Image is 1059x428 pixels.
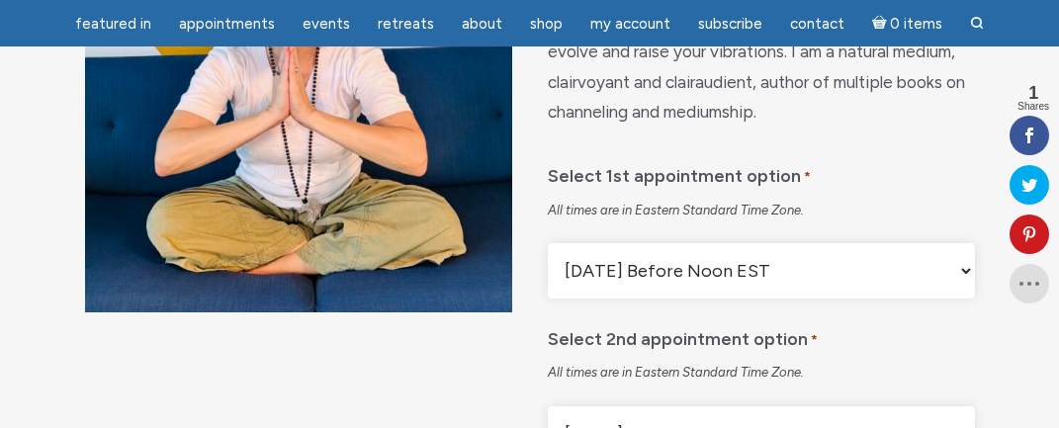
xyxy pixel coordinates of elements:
[790,15,844,33] span: Contact
[63,5,163,43] a: featured in
[890,17,942,32] span: 0 items
[548,364,975,382] div: All times are in Eastern Standard Time Zone.
[167,5,287,43] a: Appointments
[872,15,891,33] i: Cart
[291,5,362,43] a: Events
[548,151,811,194] label: Select 1st appointment option
[378,15,434,33] span: Retreats
[366,5,446,43] a: Retreats
[179,15,275,33] span: Appointments
[548,314,818,357] label: Select 2nd appointment option
[450,5,514,43] a: About
[75,15,151,33] span: featured in
[590,15,670,33] span: My Account
[578,5,682,43] a: My Account
[1017,102,1049,112] span: Shares
[303,15,350,33] span: Events
[1017,84,1049,102] span: 1
[686,5,774,43] a: Subscribe
[518,5,574,43] a: Shop
[698,15,762,33] span: Subscribe
[462,15,502,33] span: About
[548,7,975,128] p: I offer mediumship readings and workshops to help you evolve and raise your vibrations. I am a na...
[548,202,975,219] div: All times are in Eastern Standard Time Zone.
[860,3,955,43] a: Cart0 items
[778,5,856,43] a: Contact
[530,15,563,33] span: Shop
